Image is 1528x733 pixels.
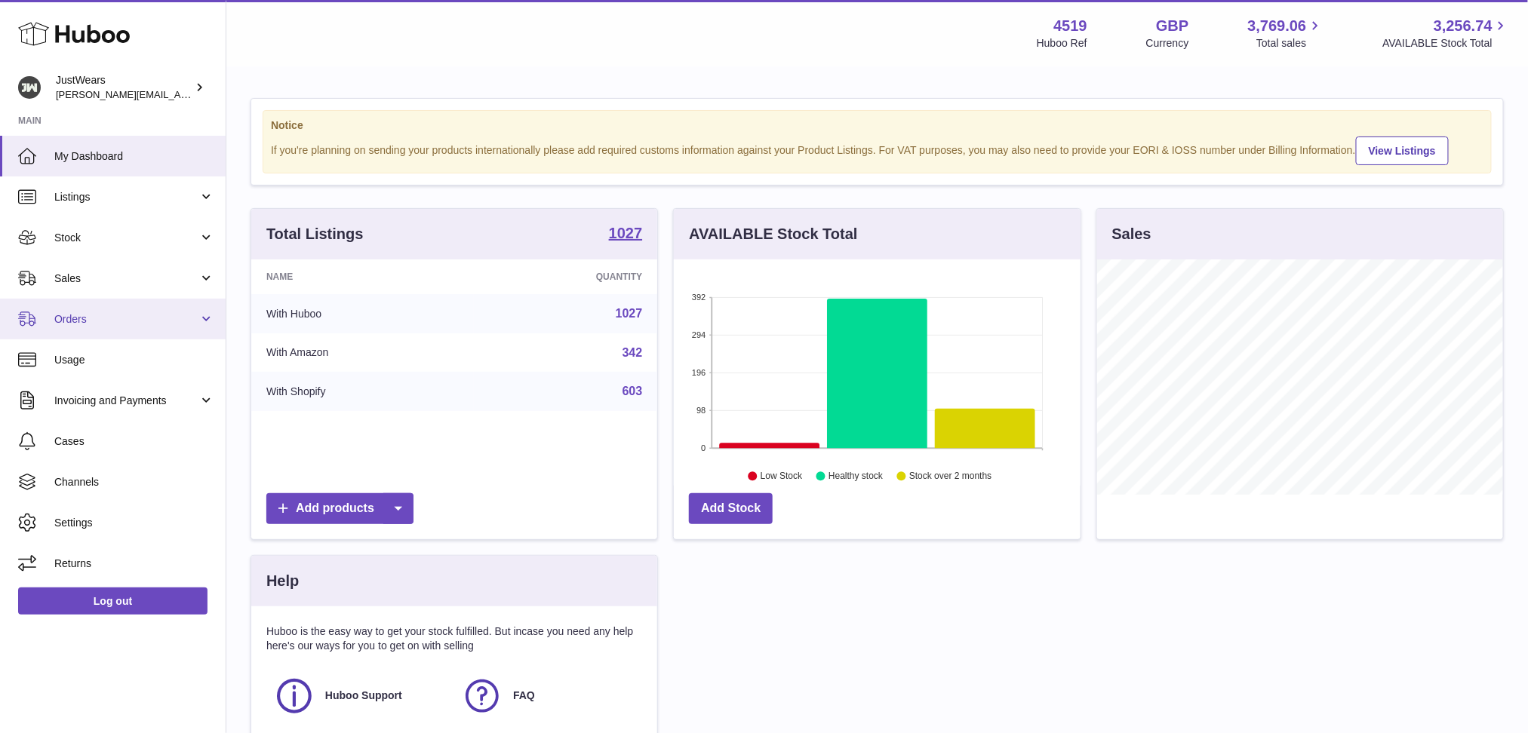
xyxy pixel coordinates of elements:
[251,259,474,294] th: Name
[1112,224,1151,244] h3: Sales
[513,689,535,703] span: FAQ
[274,676,447,716] a: Huboo Support
[271,134,1483,165] div: If you're planning on sending your products internationally please add required customs informati...
[1037,36,1087,51] div: Huboo Ref
[609,225,643,241] strong: 1027
[54,231,198,245] span: Stock
[761,471,803,482] text: Low Stock
[266,571,299,591] h3: Help
[1382,16,1510,51] a: 3,256.74 AVAILABLE Stock Total
[1248,16,1307,36] span: 3,769.06
[692,293,706,302] text: 392
[251,333,474,373] td: With Amazon
[54,312,198,327] span: Orders
[266,624,642,653] p: Huboo is the easy way to get your stock fulfilled. But incase you need any help here's our ways f...
[54,475,214,489] span: Channels
[1382,36,1510,51] span: AVAILABLE Stock Total
[829,471,884,482] text: Healthy stock
[909,471,992,482] text: Stock over 2 months
[616,307,643,320] a: 1027
[697,406,706,415] text: 98
[1053,16,1087,36] strong: 4519
[251,294,474,333] td: With Huboo
[56,73,192,102] div: JustWears
[1356,136,1449,165] a: View Listings
[474,259,658,294] th: Quantity
[623,346,643,359] a: 342
[56,88,303,100] span: [PERSON_NAME][EMAIL_ADDRESS][DOMAIN_NAME]
[609,225,643,244] a: 1027
[54,271,198,286] span: Sales
[266,493,414,524] a: Add products
[1156,16,1188,36] strong: GBP
[54,394,198,408] span: Invoicing and Payments
[462,676,635,716] a: FAQ
[1146,36,1189,51] div: Currency
[689,224,857,244] h3: AVAILABLE Stock Total
[54,149,214,164] span: My Dashboard
[623,385,643,397] a: 603
[54,353,214,367] span: Usage
[1256,36,1324,51] span: Total sales
[1434,16,1493,36] span: 3,256.74
[54,516,214,530] span: Settings
[266,224,364,244] h3: Total Listings
[251,372,474,411] td: With Shopify
[18,587,208,615] a: Log out
[325,689,402,703] span: Huboo Support
[692,330,706,339] text: 294
[54,557,214,571] span: Returns
[689,493,773,524] a: Add Stock
[54,190,198,204] span: Listings
[54,434,214,449] span: Cases
[18,76,41,99] img: josh@just-wears.com
[692,368,706,377] text: 196
[271,118,1483,133] strong: Notice
[702,443,706,452] text: 0
[1248,16,1324,51] a: 3,769.06 Total sales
